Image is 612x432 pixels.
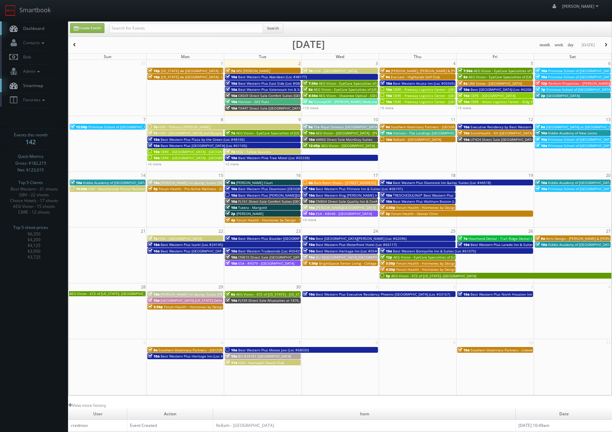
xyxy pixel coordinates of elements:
span: 2p [226,211,235,216]
span: Admin [20,68,42,74]
a: Create Event [70,23,104,33]
span: 10a [303,199,315,204]
span: FL161 Direct Sale Comfort Suites [GEOGRAPHIC_DATA] Downtown [238,199,345,204]
span: BrightSpace Senior Living - College Walk [319,261,385,266]
span: 10a [458,242,469,247]
span: Best Western Plus Isanti (Loc #24145) [161,242,223,247]
span: 7a [226,149,235,154]
h2: [DATE] [292,41,325,48]
span: Best Western Plus Executive Residency Phoenix [GEOGRAPHIC_DATA] (Loc #03167) [316,292,450,297]
span: 10:30a [70,186,87,191]
span: TX447 Direct Sale [GEOGRAPHIC_DATA] Near [GEOGRAPHIC_DATA] [238,106,345,111]
span: Forum Health - Hormones by Design - New Braunfels Clinic [164,304,261,309]
span: 10a [535,180,547,185]
span: 8 [220,116,224,123]
span: 10a [148,155,160,160]
span: HGV - [GEOGRAPHIC_DATA] and Racquet Club [159,131,232,135]
span: Forum Health - Hormones by Design - San Antonio Clinic [236,218,329,222]
span: [GEOGRAPHIC_DATA] [US_STATE] Dells [161,298,222,303]
span: AEG Vision - EyeCare Specialties of [US_STATE] - Carolina Family Vision [468,74,583,79]
span: 7a [226,68,235,73]
span: Dashboard [20,26,44,31]
span: 4p [226,218,235,222]
span: 4:30p [380,267,395,272]
span: HGV - Pallazzo [PERSON_NAME] [159,124,210,129]
span: Best Western Plus Shamrock Inn &amp; Suites (Loc #44518) [393,180,491,185]
span: 19 [528,172,534,179]
span: Top 5 Clients [18,179,43,186]
span: [PERSON_NAME], [PERSON_NAME] & [PERSON_NAME], LLC - [GEOGRAPHIC_DATA] [391,68,522,73]
a: +5 more [303,217,316,222]
span: 10a [303,236,315,241]
span: Best Western Plus Waterfront Hotel (Loc #66117) [316,242,397,247]
span: 10a [148,242,160,247]
span: 2 [452,283,456,290]
span: AEG Vision - EyeCare Specialties of [US_STATE] – [PERSON_NAME] Vision [474,68,591,73]
span: 23 [295,228,301,235]
span: 10a [226,348,237,352]
span: Rack Room Shoes - [STREET_ADDRESS] [314,180,376,185]
span: 27 [605,228,611,235]
span: Quick Metrics [18,153,44,160]
span: AEG Vision - ECS of [US_STATE] - [US_STATE] Valley Family Eye Care [236,292,345,297]
span: 1 [220,60,224,67]
a: +3 more [225,162,239,166]
span: Best Western Plus Heritage Inn (Loc #44463) [161,354,234,359]
span: Concept3D - [PERSON_NAME] Medicine of USC [GEOGRAPHIC_DATA] [314,99,423,104]
span: Best Western Plus Waltham Boston (Loc #22009) [393,199,473,204]
span: 10a [380,131,392,135]
span: UT424 Direct Sale [GEOGRAPHIC_DATA] [470,137,534,142]
span: 10p [148,74,160,79]
span: Best Western Tradewinds (Loc #05429) [238,249,302,253]
span: 7a [148,236,158,241]
span: 10a [148,137,160,142]
button: month [537,41,552,49]
span: 10a [303,242,315,247]
span: [PERSON_NAME] Court [236,180,273,185]
span: HGV - [GEOGRAPHIC_DATA] [314,68,357,73]
span: Best Western Plus [GEOGRAPHIC_DATA] (Loc #61105) [161,143,247,148]
span: 3:30p [148,304,163,309]
span: ScionHealth - KH [GEOGRAPHIC_DATA][US_STATE] [470,131,551,135]
span: 10a [380,249,392,253]
span: BU #24181 [GEOGRAPHIC_DATA] [238,354,291,359]
span: 8a [226,292,235,297]
span: 1 [375,283,379,290]
span: CBRE - Freeway Logistics Center - [GEOGRAPHIC_DATA] 3 [393,99,485,104]
span: AEG Vision - [GEOGRAPHIC_DATA] - [PERSON_NAME] Cypress [321,143,418,148]
span: Tue [259,54,266,60]
span: 10a [380,199,392,204]
button: [DATE] [579,41,597,49]
span: Best Western Heritage Inn (Loc #05465) [316,249,382,253]
span: 8a [303,87,313,92]
span: BU #[GEOGRAPHIC_DATA] [GEOGRAPHIC_DATA] [316,255,392,260]
span: Best Western Plus [PERSON_NAME][GEOGRAPHIC_DATA] (Loc #66006) [238,193,351,198]
span: Best Western Plus Downtown [GEOGRAPHIC_DATA] (Loc #48199) [238,186,343,191]
span: 12 [528,116,534,123]
span: 15 [218,172,224,179]
span: [PERSON_NAME] [562,3,600,9]
span: 3 [375,60,379,67]
span: Heartland Dental - Trail Ridge Dental Care [468,236,538,241]
span: CNB10 Direct Sale [GEOGRAPHIC_DATA], Ascend Hotel Collection [238,255,344,260]
span: 14 [140,172,146,179]
span: Southern Veterinary Partners - [GEOGRAPHIC_DATA] [159,348,243,352]
span: 8a [148,348,158,352]
span: 8a [458,81,467,86]
span: 11a [226,360,237,365]
span: CBRE - Freeway Logistics Center - [GEOGRAPHIC_DATA] 1 [393,87,485,92]
span: Best Western Plus East Side (Loc #68029) [238,81,307,86]
span: [PERSON_NAME] Inn &amp; Suites [PERSON_NAME] [161,292,244,297]
a: +10 more [303,105,318,110]
span: Best Western King [PERSON_NAME] Inn & Suites (Loc #62106) [316,193,417,198]
span: MSI [PERSON_NAME] [236,68,270,73]
span: CBRE - [GEOGRAPHIC_DATA] - [GEOGRAPHIC_DATA] 2 [161,155,245,160]
span: 9a [226,180,235,185]
span: 24 [373,228,379,235]
span: AEG Vision - EyeCare Specialties of [GEOGRAPHIC_DATA][US_STATE] - [GEOGRAPHIC_DATA] [319,81,464,86]
span: 10a [535,143,547,148]
span: 10a [458,124,469,129]
span: 10a [380,193,392,198]
span: Mon [181,54,190,60]
span: Fri [493,54,497,60]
